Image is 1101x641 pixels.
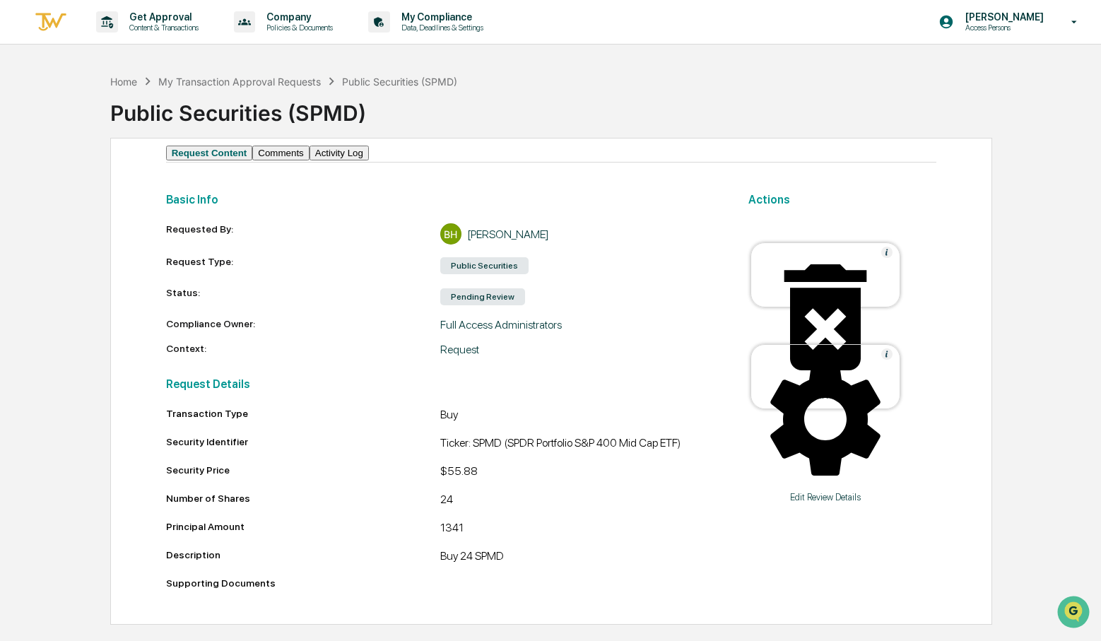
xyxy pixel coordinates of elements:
div: Description [166,549,440,560]
a: 🗄️Attestations [97,172,181,197]
iframe: Open customer support [1056,594,1094,633]
div: Security Price [166,464,440,476]
div: My Transaction Approval Requests [158,76,321,88]
div: $55.88 [440,464,714,481]
div: [PERSON_NAME] [467,228,549,241]
span: Pylon [141,239,171,249]
div: Request Type: [166,256,440,276]
div: Supporting Documents [166,577,715,589]
div: Buy 24 SPMD [440,549,714,566]
h2: Actions [748,193,936,206]
button: Start new chat [240,112,257,129]
img: logo [34,11,68,34]
input: Clear [37,64,233,78]
div: Number of Shares [166,493,440,504]
a: Powered byPylon [100,238,171,249]
div: Pending Review [440,288,525,305]
img: 1746055101610-c473b297-6a78-478c-a979-82029cc54cd1 [14,107,40,133]
a: 🔎Data Lookup [8,199,95,224]
p: Company [255,11,340,23]
span: Preclearance [28,177,91,192]
div: Start new chat [48,107,232,122]
p: Policies & Documents [255,23,340,33]
p: Access Persons [954,23,1051,33]
div: 🔎 [14,206,25,217]
div: secondary tabs example [166,146,937,160]
div: Home [110,76,137,88]
p: [PERSON_NAME] [954,11,1051,23]
div: 🖐️ [14,179,25,190]
h2: Request Details [166,377,715,391]
div: Public Securities (SPMD) [110,89,1101,126]
div: Public Securities (SPMD) [342,76,457,88]
span: Attestations [117,177,175,192]
div: 24 [440,493,714,510]
button: Comments [252,146,309,160]
img: Help [881,348,893,360]
div: Buy [440,408,714,425]
p: Data, Deadlines & Settings [390,23,490,33]
div: Compliance Owner: [166,318,440,331]
div: Transaction Type [166,408,440,419]
div: BH [440,223,461,245]
p: My Compliance [390,11,490,23]
div: Context: [166,343,440,356]
h2: Basic Info [166,193,715,206]
div: We're available if you need us! [48,122,179,133]
p: Get Approval [118,11,206,23]
a: 🖐️Preclearance [8,172,97,197]
div: Security Identifier [166,436,440,447]
div: Principal Amount [166,521,440,532]
div: Public Securities [440,257,529,274]
div: Edit Review Details [762,492,889,502]
button: Request Content [166,146,253,160]
p: Content & Transactions [118,23,206,33]
div: Status: [166,287,440,307]
p: How can we help? [14,29,257,52]
div: 🗄️ [102,179,114,190]
div: Full Access Administrators [440,318,714,331]
div: Request [440,343,714,356]
div: 1341 [440,521,714,538]
img: Help [881,247,893,258]
button: Activity Log [310,146,369,160]
div: Requested By: [166,223,440,245]
div: Ticker: SPMD (SPDR Portfolio S&P 400 Mid Cap ETF) [440,436,714,453]
span: Data Lookup [28,204,89,218]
